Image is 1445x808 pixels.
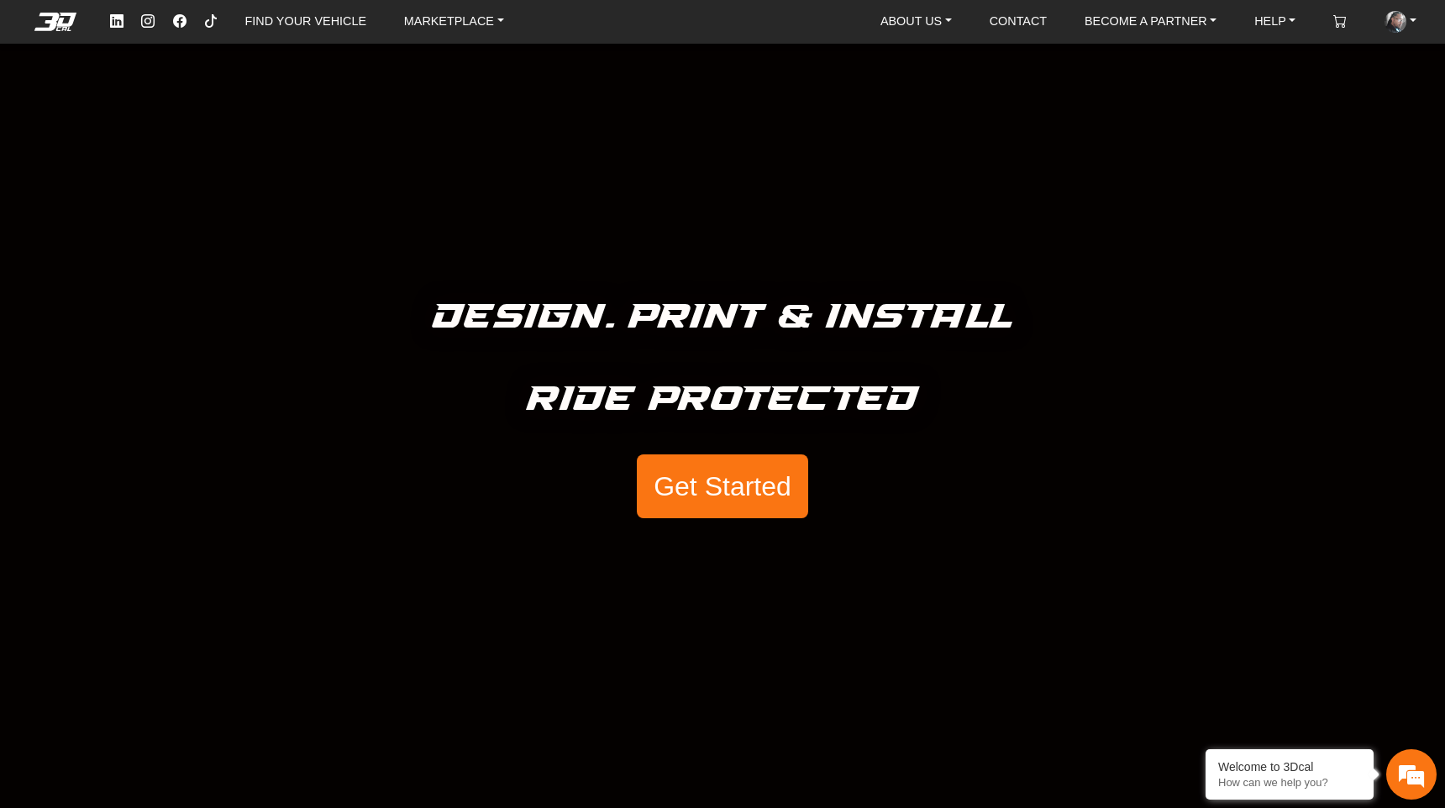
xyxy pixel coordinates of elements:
a: MARKETPLACE [397,8,511,34]
a: BECOME A PARTNER [1078,8,1223,34]
h5: Design. Print & Install [433,290,1013,345]
span: Conversation [8,526,113,538]
span: We're online! [97,197,232,357]
div: Articles [216,496,320,548]
p: How can we help you? [1218,776,1361,789]
a: HELP [1248,8,1302,34]
textarea: Type your message and hit 'Enter' [8,438,320,496]
h5: Ride Protected [527,372,919,428]
div: FAQs [113,496,217,548]
a: CONTACT [983,8,1054,34]
div: Minimize live chat window [276,8,316,49]
div: Chat with us now [113,88,307,110]
a: FIND YOUR VEHICLE [239,8,373,34]
button: Get Started [637,454,808,518]
a: ABOUT US [874,8,959,34]
div: Welcome to 3Dcal [1218,760,1361,774]
div: Navigation go back [18,87,44,112]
